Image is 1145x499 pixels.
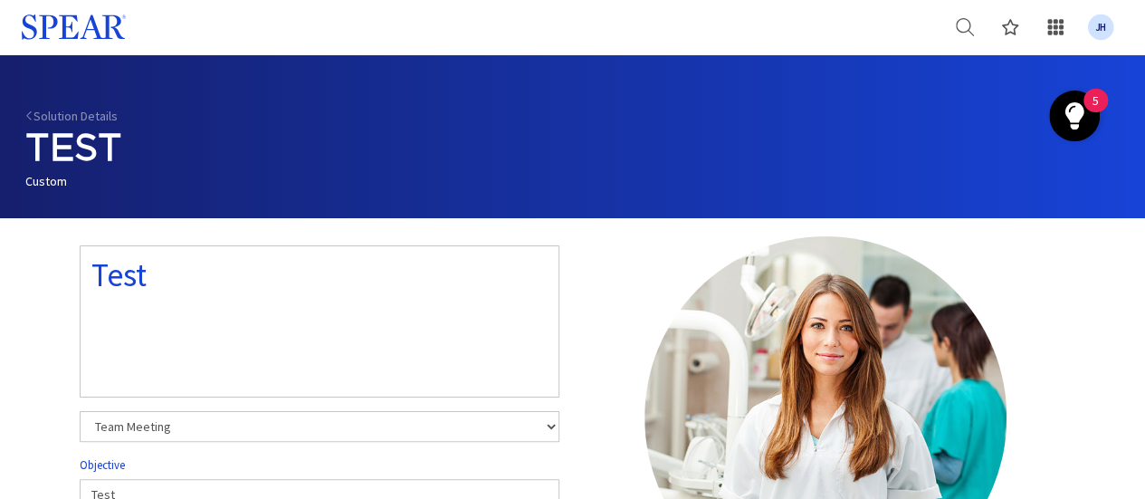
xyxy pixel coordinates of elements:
a: Solution Details [25,108,118,124]
span: Custom [25,173,67,189]
label: Objective [80,457,125,475]
button: Open Resource Center, 5 new notifications [1049,91,1100,141]
a: JH [1078,5,1123,50]
h1: TEST [25,123,840,172]
svg: Spear Logo [22,14,126,40]
textarea: Test [80,245,559,398]
div: 5 [1093,101,1099,124]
